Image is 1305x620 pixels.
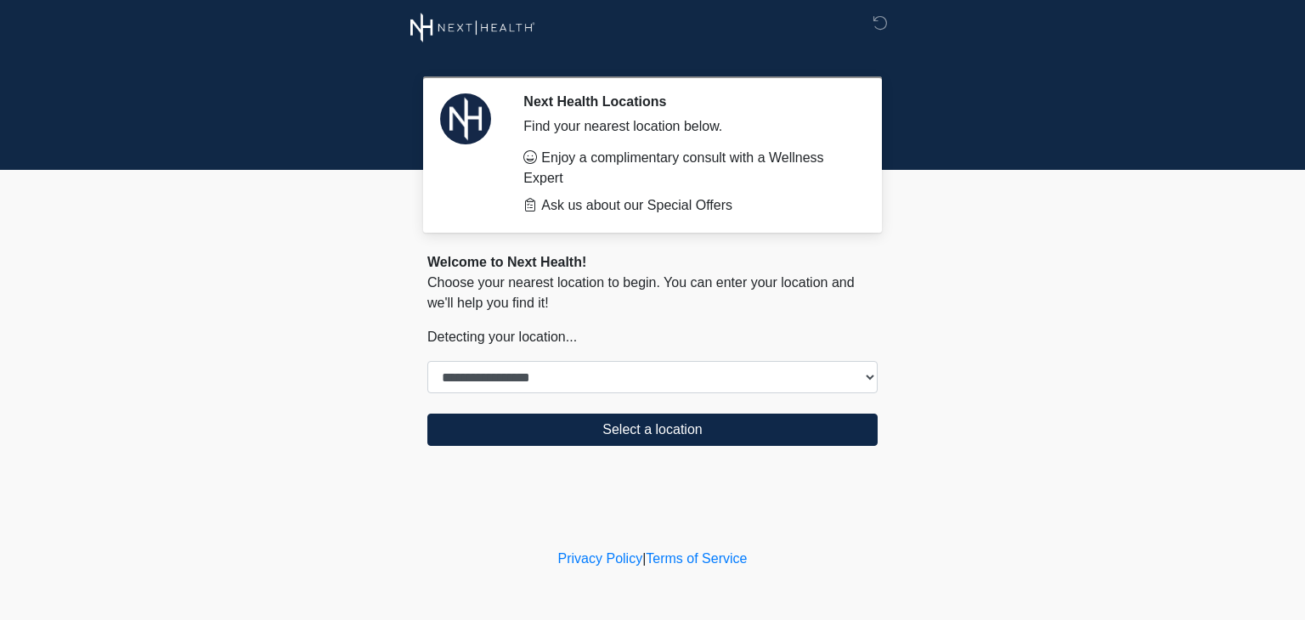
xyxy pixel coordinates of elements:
li: Enjoy a complimentary consult with a Wellness Expert [523,148,852,189]
span: Choose your nearest location to begin. You can enter your location and we'll help you find it! [427,275,855,310]
div: Find your nearest location below. [523,116,852,137]
img: Agent Avatar [440,93,491,144]
div: Welcome to Next Health! [427,252,878,273]
a: | [642,551,646,566]
a: Terms of Service [646,551,747,566]
button: Select a location [427,414,878,446]
span: Detecting your location... [427,330,577,344]
h2: Next Health Locations [523,93,852,110]
li: Ask us about our Special Offers [523,195,852,216]
a: Privacy Policy [558,551,643,566]
img: Next Health Wellness Logo [410,13,535,42]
